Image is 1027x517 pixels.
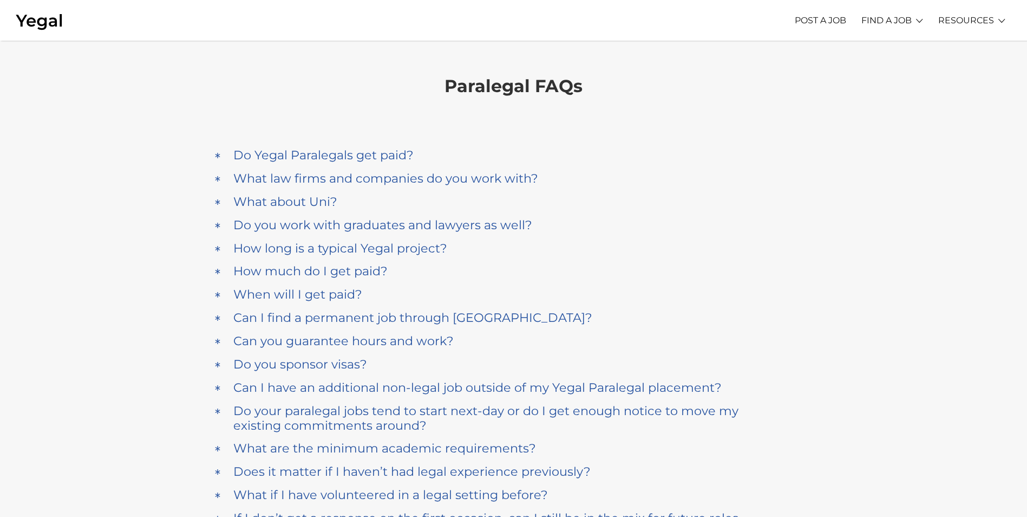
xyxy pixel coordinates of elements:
[213,192,814,212] a: What about Uni?
[233,148,414,163] h4: Do Yegal Paralegals get paid?
[213,485,814,505] a: What if I have volunteered in a legal setting before?
[213,438,814,458] a: What are the minimum academic requirements?
[213,401,814,436] a: Do your paralegal jobs tend to start next-day or do I get enough notice to move my existing commi...
[233,334,454,348] h4: Can you guarantee hours and work?
[213,354,814,374] a: Do you sponsor visas?
[233,311,592,325] h4: Can I find a permanent job through [GEOGRAPHIC_DATA]?
[213,169,814,189] a: What law firms and companies do you work with?
[233,241,447,256] h4: How long is a typical Yegal project?
[233,218,532,232] h4: Do you work with graduates and lawyers as well?
[213,462,814,482] a: Does it matter if I haven’t had legal experience previously?
[233,464,591,479] h4: Does it matter if I haven’t had legal experience previously?
[233,357,367,372] h4: Do you sponsor visas?
[938,5,994,35] a: RESOURCES
[213,285,814,305] a: When will I get paid?
[233,264,388,279] h4: How much do I get paid?
[213,331,814,351] a: Can you guarantee hours and work?
[213,378,814,398] a: Can I have an additional non-legal job outside of my Yegal Paralegal placement?
[213,215,814,235] a: Do you work with graduates and lawyers as well?
[233,441,536,456] h4: What are the minimum academic requirements?
[795,5,846,35] a: POST A JOB
[233,287,362,302] h4: When will I get paid?
[233,195,337,209] h4: What about Uni?
[213,308,814,328] a: Can I find a permanent job through [GEOGRAPHIC_DATA]?
[213,238,814,258] a: How long is a typical Yegal project?
[233,404,739,433] h4: Do your paralegal jobs tend to start next-day or do I get enough notice to move my existing commi...
[213,261,814,281] a: How much do I get paid?
[233,171,538,186] h4: What law firms and companies do you work with?
[233,380,722,395] h4: Can I have an additional non-legal job outside of my Yegal Paralegal placement?
[233,488,548,502] h4: What if I have volunteered in a legal setting before?
[213,145,814,165] a: Do Yegal Paralegals get paid?
[861,5,912,35] a: FIND A JOB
